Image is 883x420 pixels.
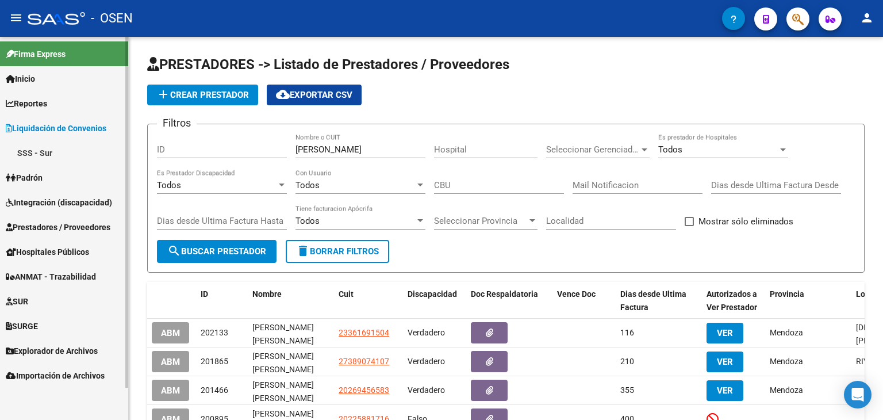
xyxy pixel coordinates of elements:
[860,11,874,25] mat-icon: person
[707,323,743,343] button: VER
[765,282,851,320] datatable-header-cell: Provincia
[557,289,596,299] span: Vence Doc
[546,144,639,155] span: Seleccionar Gerenciador
[408,289,457,299] span: Discapacidad
[201,357,228,366] span: 201865
[707,352,743,372] button: VER
[157,240,277,263] button: Buscar Prestador
[339,289,354,299] span: Cuit
[91,6,133,31] span: - OSEN
[702,282,765,320] datatable-header-cell: Autorizados a Ver Prestador
[276,87,290,101] mat-icon: cloud_download
[286,240,389,263] button: Borrar Filtros
[252,289,282,299] span: Nombre
[334,282,403,320] datatable-header-cell: Cuit
[295,216,320,226] span: Todos
[252,321,329,345] div: [PERSON_NAME] [PERSON_NAME]
[248,282,334,320] datatable-header-cell: Nombre
[408,328,445,337] span: Verdadero
[403,282,466,320] datatable-header-cell: Discapacidad
[196,282,248,320] datatable-header-cell: ID
[157,180,181,190] span: Todos
[770,328,803,337] span: Mendoza
[434,216,527,226] span: Seleccionar Provincia
[717,357,733,367] span: VER
[156,87,170,101] mat-icon: add
[276,90,352,100] span: Exportar CSV
[167,246,266,257] span: Buscar Prestador
[6,72,35,85] span: Inicio
[6,345,98,357] span: Explorador de Archivos
[6,270,96,283] span: ANMAT - Trazabilidad
[770,357,803,366] span: Mendoza
[6,48,66,60] span: Firma Express
[6,295,28,308] span: SUR
[408,357,445,366] span: Verdadero
[770,385,803,395] span: Mendoza
[296,244,310,258] mat-icon: delete
[296,246,379,257] span: Borrar Filtros
[6,221,110,234] span: Prestadores / Proveedores
[844,381,872,408] div: Open Intercom Messenger
[620,357,634,366] span: 210
[6,171,43,184] span: Padrón
[6,97,47,110] span: Reportes
[147,85,258,105] button: Crear Prestador
[698,215,793,228] span: Mostrar sólo eliminados
[201,385,228,395] span: 201466
[408,385,445,395] span: Verdadero
[620,385,634,395] span: 355
[252,379,329,403] div: [PERSON_NAME] [PERSON_NAME]
[6,320,38,333] span: SURGE
[339,385,389,395] span: 20269456583
[717,328,733,338] span: VER
[552,282,616,320] datatable-header-cell: Vence Doc
[295,180,320,190] span: Todos
[147,56,509,72] span: PRESTADORES -> Listado de Prestadores / Proveedores
[616,282,702,320] datatable-header-cell: Dias desde Ultima Factura
[201,289,208,299] span: ID
[161,357,180,367] span: ABM
[267,85,362,105] button: Exportar CSV
[6,122,106,135] span: Liquidación de Convenios
[658,144,682,155] span: Todos
[620,328,634,337] span: 116
[770,289,804,299] span: Provincia
[152,322,189,343] button: ABM
[152,380,189,401] button: ABM
[9,11,23,25] mat-icon: menu
[161,328,180,338] span: ABM
[167,244,181,258] mat-icon: search
[156,90,249,100] span: Crear Prestador
[6,369,105,382] span: Importación de Archivos
[707,289,757,312] span: Autorizados a Ver Prestador
[161,385,180,396] span: ABM
[201,328,228,337] span: 202133
[339,328,389,337] span: 23361691504
[471,289,538,299] span: Doc Respaldatoria
[6,246,89,258] span: Hospitales Públicos
[6,196,112,209] span: Integración (discapacidad)
[466,282,552,320] datatable-header-cell: Doc Respaldatoria
[157,115,197,131] h3: Filtros
[152,351,189,372] button: ABM
[707,380,743,401] button: VER
[339,357,389,366] span: 27389074107
[620,289,686,312] span: Dias desde Ultima Factura
[252,350,329,374] div: [PERSON_NAME] [PERSON_NAME]
[717,385,733,396] span: VER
